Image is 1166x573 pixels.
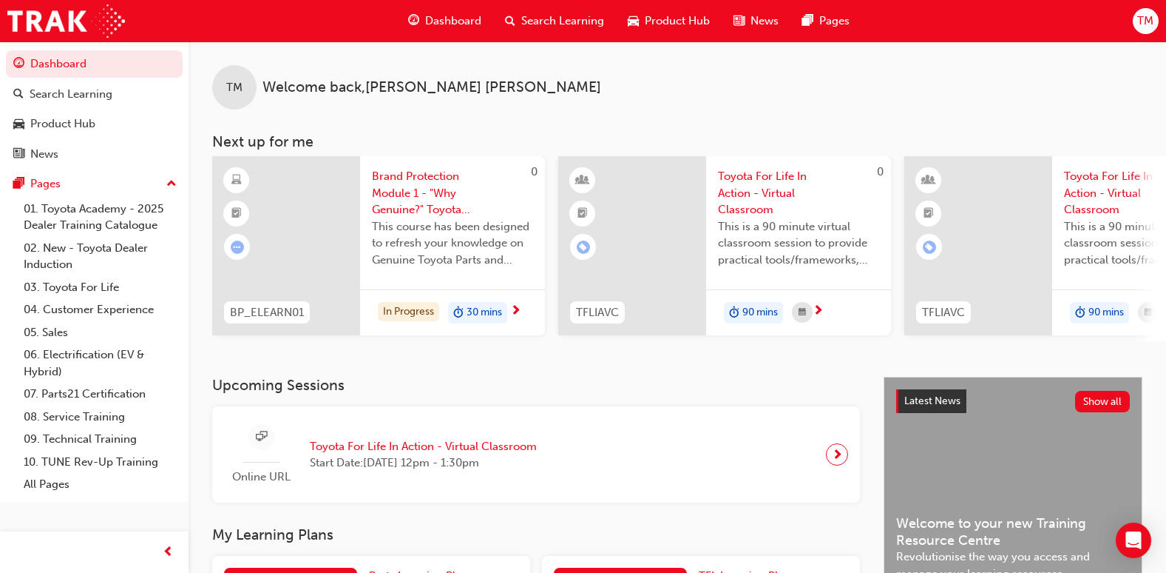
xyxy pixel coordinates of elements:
button: DashboardSearch LearningProduct HubNews [6,47,183,170]
span: booktick-icon [577,204,588,224]
button: Pages [6,170,183,198]
span: news-icon [733,12,745,30]
a: 07. Parts21 Certification [18,383,183,406]
span: sessionType_ONLINE_URL-icon [256,428,267,446]
span: guage-icon [408,12,419,30]
span: TFLIAVC [576,304,619,321]
span: next-icon [510,305,521,318]
span: Toyota For Life In Action - Virtual Classroom [718,168,879,218]
a: news-iconNews [722,6,790,36]
span: BP_ELEARN01 [230,304,304,321]
span: 0 [877,165,884,178]
span: 90 mins [1088,304,1124,321]
div: Search Learning [30,86,112,103]
span: calendar-icon [799,304,806,322]
div: Open Intercom Messenger [1116,523,1151,558]
span: duration-icon [729,304,739,323]
span: Pages [819,13,850,30]
span: Start Date: [DATE] 12pm - 1:30pm [310,455,537,472]
a: Dashboard [6,50,183,78]
span: Online URL [224,469,298,486]
span: booktick-icon [923,204,934,224]
a: 09. Technical Training [18,428,183,451]
a: 08. Service Training [18,406,183,429]
h3: Upcoming Sessions [212,377,860,394]
span: TM [1137,13,1153,30]
span: Product Hub [645,13,710,30]
span: search-icon [505,12,515,30]
span: next-icon [813,305,824,318]
span: learningRecordVerb_ATTEMPT-icon [231,241,244,254]
span: car-icon [13,118,24,131]
div: Pages [30,175,61,192]
h3: Next up for me [189,133,1166,150]
span: prev-icon [163,543,174,562]
span: duration-icon [1075,304,1085,323]
a: 04. Customer Experience [18,298,183,321]
a: All Pages [18,473,183,496]
span: This course has been designed to refresh your knowledge on Genuine Toyota Parts and Accessories s... [372,218,533,269]
button: Show all [1075,391,1131,412]
span: Welcome to your new Training Resource Centre [896,515,1130,549]
a: search-iconSearch Learning [493,6,616,36]
span: news-icon [13,148,24,161]
span: Welcome back , [PERSON_NAME] [PERSON_NAME] [262,79,601,96]
span: Latest News [904,395,960,407]
h3: My Learning Plans [212,526,860,543]
a: Product Hub [6,110,183,138]
span: learningResourceType_INSTRUCTOR_LED-icon [577,171,588,190]
button: TM [1133,8,1159,34]
span: News [750,13,779,30]
a: 02. New - Toyota Dealer Induction [18,237,183,276]
span: This is a 90 minute virtual classroom session to provide practical tools/frameworks, behaviours a... [718,218,879,269]
a: 10. TUNE Rev-Up Training [18,451,183,474]
img: Trak [7,4,125,38]
span: car-icon [628,12,639,30]
span: learningResourceType_INSTRUCTOR_LED-icon [923,171,934,190]
span: TM [226,79,243,96]
span: guage-icon [13,58,24,71]
a: car-iconProduct Hub [616,6,722,36]
span: pages-icon [802,12,813,30]
a: 03. Toyota For Life [18,276,183,299]
span: Toyota For Life In Action - Virtual Classroom [310,438,537,455]
div: Product Hub [30,115,95,133]
span: up-icon [166,175,177,194]
a: 05. Sales [18,321,183,344]
a: Search Learning [6,81,183,108]
span: search-icon [13,88,24,101]
div: News [30,146,58,163]
a: 06. Electrification (EV & Hybrid) [18,344,183,383]
span: learningRecordVerb_ENROLL-icon [923,241,936,254]
span: Dashboard [425,13,481,30]
a: guage-iconDashboard [396,6,493,36]
span: calendar-icon [1145,304,1152,322]
span: 0 [531,165,538,178]
span: duration-icon [453,304,464,323]
span: 30 mins [467,304,502,321]
span: booktick-icon [231,204,242,224]
a: News [6,141,183,168]
span: next-icon [832,444,843,465]
a: Online URLToyota For Life In Action - Virtual ClassroomStart Date:[DATE] 12pm - 1:30pm [224,418,848,492]
span: Search Learning [521,13,604,30]
span: learningRecordVerb_ENROLL-icon [577,241,590,254]
a: 01. Toyota Academy - 2025 Dealer Training Catalogue [18,198,183,237]
span: learningResourceType_ELEARNING-icon [231,171,242,190]
a: 0BP_ELEARN01Brand Protection Module 1 - "Why Genuine?" Toyota Genuine Parts and AccessoriesThis c... [212,156,545,335]
span: Brand Protection Module 1 - "Why Genuine?" Toyota Genuine Parts and Accessories [372,168,533,218]
a: pages-iconPages [790,6,861,36]
span: TFLIAVC [922,304,965,321]
div: In Progress [378,302,439,322]
a: 0TFLIAVCToyota For Life In Action - Virtual ClassroomThis is a 90 minute virtual classroom sessio... [558,156,891,335]
span: pages-icon [13,178,24,191]
span: 90 mins [742,304,778,321]
a: Latest NewsShow all [896,389,1130,413]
